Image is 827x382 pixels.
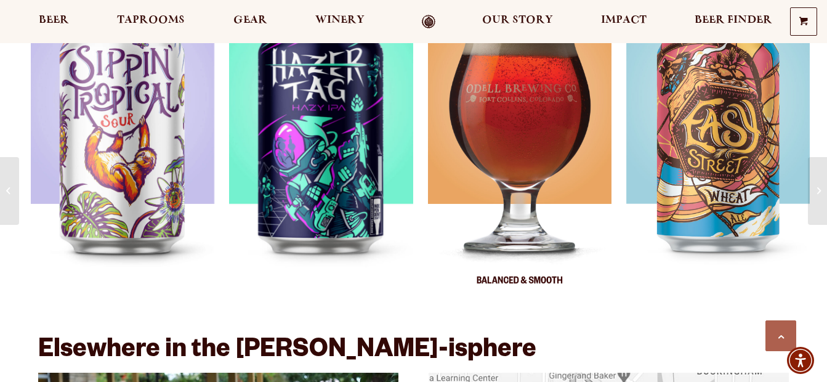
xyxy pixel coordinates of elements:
[787,347,814,374] div: Accessibility Menu
[225,15,275,29] a: Gear
[307,15,373,29] a: Winery
[482,15,553,25] span: Our Story
[687,15,780,29] a: Beer Finder
[39,15,69,25] span: Beer
[315,15,365,25] span: Winery
[593,15,655,29] a: Impact
[38,337,789,367] h2: Elsewhere in the [PERSON_NAME]-isphere
[474,15,561,29] a: Our Story
[233,15,267,25] span: Gear
[601,15,647,25] span: Impact
[31,15,77,29] a: Beer
[117,15,185,25] span: Taprooms
[765,320,796,351] a: Scroll to top
[695,15,772,25] span: Beer Finder
[406,15,452,29] a: Odell Home
[109,15,193,29] a: Taprooms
